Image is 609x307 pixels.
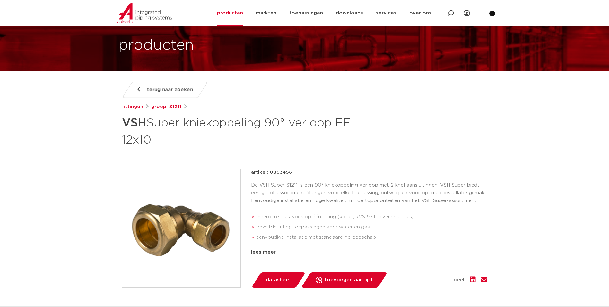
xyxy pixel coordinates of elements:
a: groep: S1211 [151,103,181,111]
h1: producten [118,35,194,56]
strong: VSH [122,117,146,129]
a: datasheet [251,272,306,288]
h1: Super kniekoppeling 90° verloop FF 12x10 [122,113,363,148]
a: fittingen [122,103,143,111]
span: deel: [454,276,465,284]
p: De VSH Super S1211 is een 90° kniekoppeling verloop met 2 knel aansluitingen. VSH Super biedt een... [251,181,487,205]
li: dezelfde fitting toepassingen voor water en gas [256,222,487,232]
p: artikel: 0863456 [251,169,292,176]
span: datasheet [266,275,291,285]
div: lees meer [251,248,487,256]
span: terug naar zoeken [147,85,193,95]
span: toevoegen aan lijst [325,275,373,285]
li: eenvoudige installatie met standaard gereedschap [256,232,487,243]
img: Product Image for VSH Super kniekoppeling 90° verloop FF 12x10 [122,169,240,287]
li: meerdere buistypes op één fitting (koper, RVS & staalverzinkt buis) [256,212,487,222]
li: snelle verbindingstechnologie waarbij her-montage mogelijk is [256,243,487,253]
a: terug naar zoeken [122,82,208,98]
